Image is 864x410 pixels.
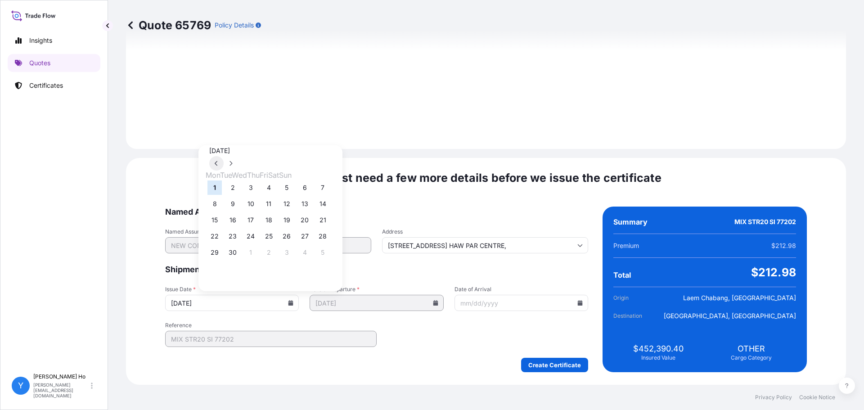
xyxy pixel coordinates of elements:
[33,373,89,380] p: [PERSON_NAME] Ho
[755,394,792,401] a: Privacy Policy
[209,145,332,156] div: [DATE]
[454,286,588,293] span: Date of Arrival
[279,171,292,180] span: Sunday
[613,270,631,279] span: Total
[261,180,276,195] button: 4
[528,360,581,369] p: Create Certificate
[382,228,588,235] span: Address
[751,265,796,279] span: $212.98
[8,54,100,72] a: Quotes
[315,197,330,211] button: 14
[165,207,588,217] span: Named Assured Details
[243,213,258,227] button: 17
[734,217,796,226] span: MIX STR20 SI 77202
[225,229,240,243] button: 23
[243,197,258,211] button: 10
[279,229,294,243] button: 26
[220,171,232,180] span: Tuesday
[261,245,276,260] button: 2
[126,18,211,32] p: Quote 65769
[260,171,268,180] span: Friday
[243,229,258,243] button: 24
[613,241,639,250] span: Premium
[279,180,294,195] button: 5
[279,213,294,227] button: 19
[243,180,258,195] button: 3
[225,245,240,260] button: 30
[315,229,330,243] button: 28
[521,358,588,372] button: Create Certificate
[165,295,299,311] input: mm/dd/yyyy
[29,81,63,90] p: Certificates
[33,382,89,398] p: [PERSON_NAME][EMAIL_ADDRESS][DOMAIN_NAME]
[310,171,661,185] span: We just need a few more details before we issue the certificate
[683,293,796,302] span: Laem Chabang, [GEOGRAPHIC_DATA]
[261,213,276,227] button: 18
[207,213,222,227] button: 15
[8,77,100,95] a: Certificates
[247,171,260,180] span: Thursday
[731,354,772,361] span: Cargo Category
[310,295,443,311] input: mm/dd/yyyy
[225,180,240,195] button: 2
[297,213,312,227] button: 20
[8,32,100,50] a: Insights
[207,197,222,211] button: 8
[613,293,664,302] span: Origin
[297,197,312,211] button: 13
[382,237,588,253] input: Cargo owner address
[207,229,222,243] button: 22
[232,171,247,180] span: Wednesday
[613,311,664,320] span: Destination
[243,245,258,260] button: 1
[268,171,279,180] span: Saturday
[165,264,588,275] span: Shipment details
[641,354,675,361] span: Insured Value
[297,245,312,260] button: 4
[454,295,588,311] input: mm/dd/yyyy
[225,197,240,211] button: 9
[215,21,254,30] p: Policy Details
[297,229,312,243] button: 27
[207,245,222,260] button: 29
[29,36,52,45] p: Insights
[29,59,50,68] p: Quotes
[261,229,276,243] button: 25
[315,213,330,227] button: 21
[165,286,299,293] span: Issue Date
[18,381,23,390] span: Y
[207,180,222,195] button: 1
[279,197,294,211] button: 12
[165,331,377,347] input: Your internal reference
[261,197,276,211] button: 11
[297,180,312,195] button: 6
[315,180,330,195] button: 7
[165,228,371,235] span: Named Assured Name
[738,343,765,354] span: OTHER
[279,245,294,260] button: 3
[165,322,377,329] span: Reference
[315,245,330,260] button: 5
[664,311,796,320] span: [GEOGRAPHIC_DATA], [GEOGRAPHIC_DATA]
[225,213,240,227] button: 16
[206,171,220,180] span: Monday
[310,286,443,293] span: Date of Departure
[633,343,684,354] span: $452,390.40
[771,241,796,250] span: $212.98
[799,394,835,401] a: Cookie Notice
[613,217,648,226] span: Summary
